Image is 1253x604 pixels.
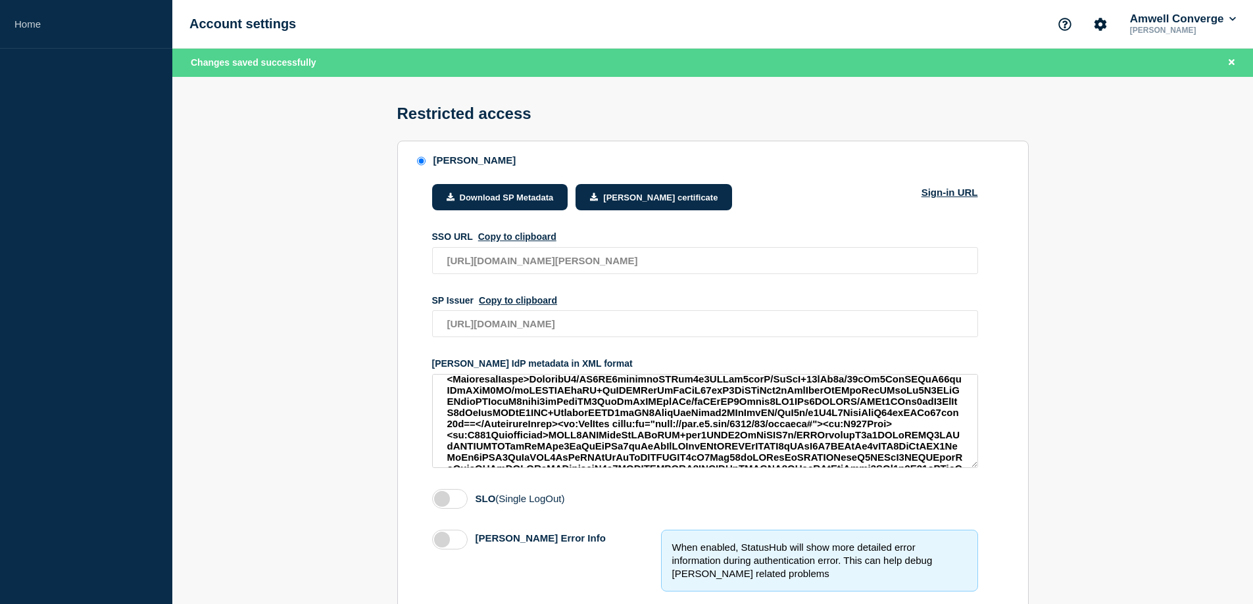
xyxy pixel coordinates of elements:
button: Account settings [1087,11,1114,38]
div: [PERSON_NAME] IdP metadata in XML format [432,358,978,369]
div: When enabled, StatusHub will show more detailed error information during authentication error. Th... [661,530,978,592]
h1: Account settings [189,16,296,32]
span: (Single LogOut) [495,493,564,504]
button: Support [1051,11,1079,38]
button: Download SP Metadata [432,184,568,210]
button: SP Issuer [479,295,557,306]
span: SP Issuer [432,295,474,306]
h1: Restricted access [397,105,531,123]
input: SAML [417,156,426,166]
button: [PERSON_NAME] certificate [576,184,732,210]
p: [PERSON_NAME] [1127,26,1239,35]
a: Sign-in URL [921,187,978,231]
span: SSO URL [432,231,473,242]
label: SLO [476,493,565,504]
label: [PERSON_NAME] Error Info [476,532,606,549]
button: SSO URL [478,231,556,242]
button: Close banner [1223,55,1240,70]
button: Amwell Converge [1127,12,1239,26]
div: [PERSON_NAME] [433,154,516,166]
span: Changes saved successfully [191,57,316,68]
